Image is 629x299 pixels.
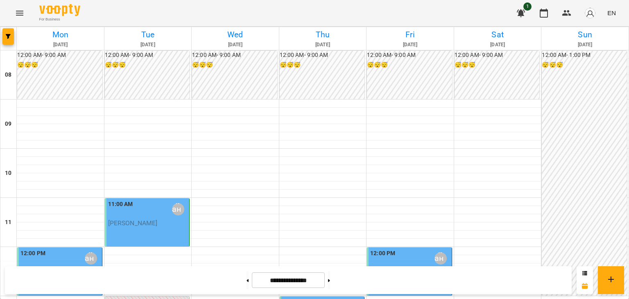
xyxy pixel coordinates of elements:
div: Ліана [172,203,184,215]
h6: [DATE] [18,41,103,49]
h6: Tue [106,28,190,41]
h6: 10 [5,169,11,178]
h6: [DATE] [543,41,627,49]
h6: Fri [368,28,453,41]
span: EN [607,9,616,17]
h6: 😴😴😴 [367,61,452,70]
label: 12:00 PM [370,249,395,258]
h6: 12:00 AM - 9:00 AM [280,51,365,60]
h6: Wed [193,28,278,41]
h6: 12:00 AM - 9:00 AM [192,51,277,60]
h6: 😴😴😴 [17,61,102,70]
span: [PERSON_NAME] [108,219,158,227]
span: For Business [39,17,80,22]
label: 12:00 PM [20,249,45,258]
h6: 12:00 AM - 9:00 AM [455,51,540,60]
h6: Mon [18,28,103,41]
h6: [DATE] [193,41,278,49]
h6: 12:00 AM - 9:00 AM [105,51,190,60]
h6: 11 [5,218,11,227]
h6: 😴😴😴 [542,61,627,70]
h6: Thu [281,28,365,41]
h6: 09 [5,120,11,129]
h6: 08 [5,70,11,79]
h6: 😴😴😴 [105,61,190,70]
h6: 12:00 AM - 1:00 PM [542,51,627,60]
div: Ліана [85,252,97,265]
h6: 😴😴😴 [192,61,277,70]
label: 11:00 AM [108,200,133,209]
h6: [DATE] [368,41,453,49]
h6: [DATE] [281,41,365,49]
h6: Sat [455,28,540,41]
img: Voopty Logo [39,4,80,16]
h6: 12:00 AM - 9:00 AM [17,51,102,60]
h6: 😴😴😴 [455,61,540,70]
div: Ліана [434,252,447,265]
img: avatar_s.png [584,7,596,19]
h6: Sun [543,28,627,41]
button: EN [604,5,619,20]
h6: 12:00 AM - 9:00 AM [367,51,452,60]
h6: [DATE] [455,41,540,49]
h6: 😴😴😴 [280,61,365,70]
h6: [DATE] [106,41,190,49]
span: 1 [523,2,532,11]
button: Menu [10,3,29,23]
